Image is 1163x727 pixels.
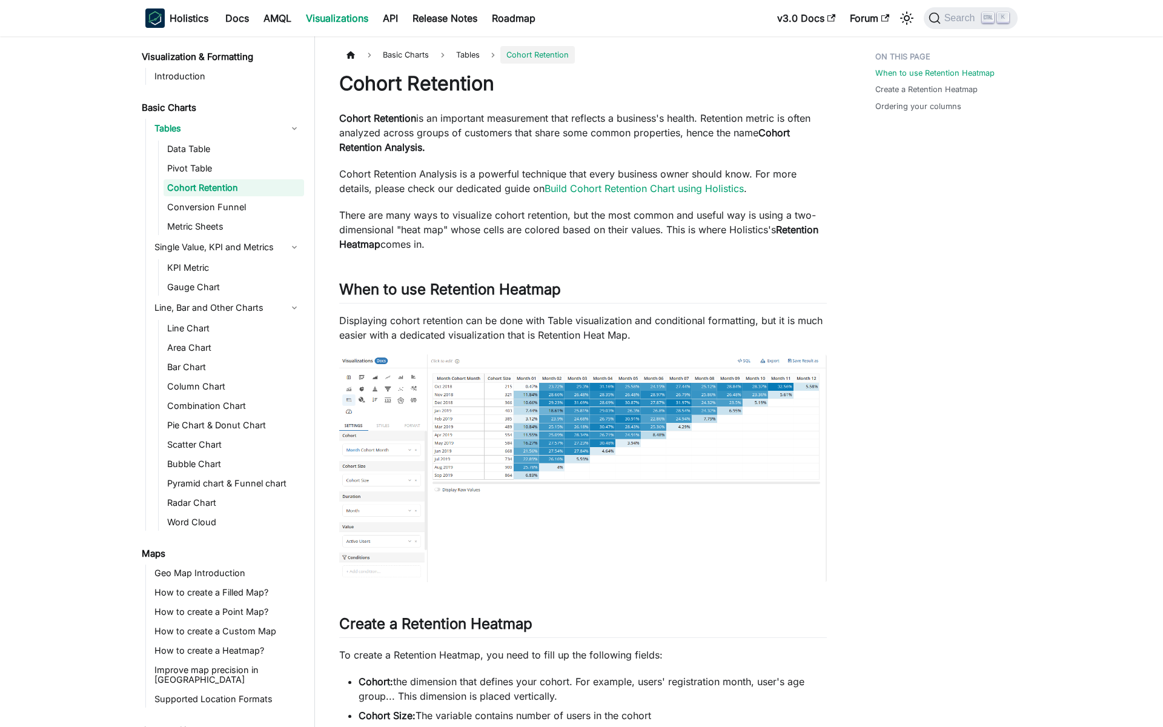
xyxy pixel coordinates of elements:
a: Visualization & Formatting [138,48,304,65]
a: Bar Chart [164,359,304,376]
a: Gauge Chart [164,279,304,296]
span: Basic Charts [377,46,435,64]
h1: Cohort Retention [339,71,827,96]
a: Column Chart [164,378,304,395]
p: There are many ways to visualize cohort retention, but the most common and useful way is using a ... [339,208,827,251]
li: the dimension that defines your cohort. For example, users' registration month, user's age group.... [359,674,827,703]
a: Conversion Funnel [164,199,304,216]
a: v3.0 Docs [770,8,843,28]
img: Holistics [145,8,165,28]
a: Release Notes [405,8,485,28]
a: Docs [218,8,256,28]
nav: Docs sidebar [133,36,315,727]
button: Search (Ctrl+K) [924,7,1018,29]
strong: Cohort Retention [339,112,416,124]
a: Pivot Table [164,160,304,177]
a: Introduction [151,68,304,85]
a: How to create a Point Map? [151,603,304,620]
a: Data Table [164,141,304,158]
a: Roadmap [485,8,543,28]
a: When to use Retention Heatmap [875,67,995,79]
span: Search [941,13,982,24]
a: Improve map precision in [GEOGRAPHIC_DATA] [151,662,304,688]
button: Switch between dark and light mode (currently light mode) [897,8,916,28]
a: Forum [843,8,896,28]
p: Displaying cohort retention can be done with Table visualization and conditional formatting, but ... [339,313,827,342]
a: Single Value, KPI and Metrics [151,237,304,257]
a: Line Chart [164,320,304,337]
a: KPI Metric [164,259,304,276]
a: Pie Chart & Donut Chart [164,417,304,434]
strong: Cohort Size: [359,709,416,722]
a: Visualizations [299,8,376,28]
li: The variable contains number of users in the cohort [359,708,827,723]
a: Scatter Chart [164,436,304,453]
b: Holistics [170,11,208,25]
a: Ordering your columns [875,101,961,112]
a: Create a Retention Heatmap [875,84,978,95]
p: To create a Retention Heatmap, you need to fill up the following fields: [339,648,827,662]
a: How to create a Custom Map [151,623,304,640]
a: HolisticsHolistics [145,8,208,28]
nav: Breadcrumbs [339,46,827,64]
a: Combination Chart [164,397,304,414]
a: Line, Bar and Other Charts [151,298,304,317]
a: How to create a Heatmap? [151,642,304,659]
a: Bubble Chart [164,456,304,473]
a: Supported Location Formats [151,691,304,708]
a: Metric Sheets [164,218,304,235]
a: Build Cohort Retention Chart using Holistics [545,182,744,194]
a: AMQL [256,8,299,28]
span: Cohort Retention [500,46,575,64]
p: is an important measurement that reflects a business's health. Retention metric is often analyzed... [339,111,827,154]
a: Area Chart [164,339,304,356]
a: API [376,8,405,28]
a: Word Cloud [164,514,304,531]
a: Geo Map Introduction [151,565,304,582]
a: Maps [138,545,304,562]
a: Home page [339,46,362,64]
a: How to create a Filled Map? [151,584,304,601]
a: Pyramid chart & Funnel chart [164,475,304,492]
kbd: K [997,12,1009,23]
a: Radar Chart [164,494,304,511]
a: Cohort Retention [164,179,304,196]
h2: When to use Retention Heatmap [339,281,827,304]
a: Basic Charts [138,99,304,116]
strong: Cohort: [359,676,393,688]
h2: Create a Retention Heatmap [339,615,827,638]
span: Tables [450,46,486,64]
p: Cohort Retention Analysis is a powerful technique that every business owner should know. For more... [339,167,827,196]
a: Tables [151,119,304,138]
